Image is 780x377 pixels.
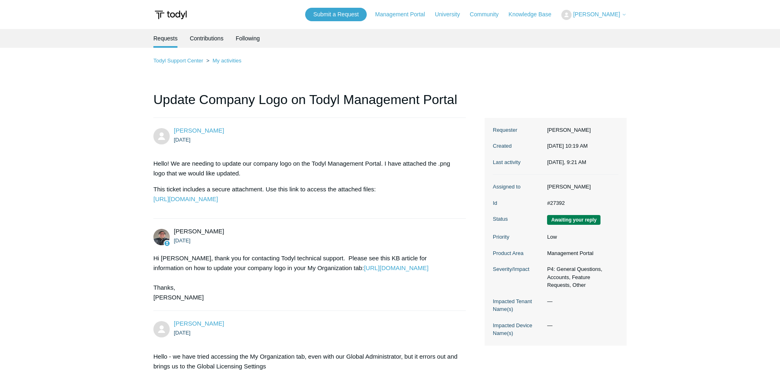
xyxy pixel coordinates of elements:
[561,10,627,20] button: [PERSON_NAME]
[493,158,543,166] dt: Last activity
[174,237,191,244] time: 08/13/2025, 10:35
[153,253,458,302] div: Hi [PERSON_NAME], thank you for contacting Todyl technical support. Please see this KB article fo...
[174,127,224,134] a: [PERSON_NAME]
[236,29,260,48] a: Following
[470,10,507,19] a: Community
[174,127,224,134] span: Nicholas Dipalmo
[153,159,458,178] p: Hello! We are needing to update our company logo on the Todyl Management Portal. I have attached ...
[493,183,543,191] dt: Assigned to
[493,199,543,207] dt: Id
[493,249,543,257] dt: Product Area
[364,264,428,271] a: [URL][DOMAIN_NAME]
[547,215,601,225] span: We are waiting for you to respond
[174,320,224,327] span: Nicholas Dipalmo
[547,159,586,165] time: 08/14/2025, 09:21
[305,8,367,21] a: Submit a Request
[153,352,458,371] p: Hello - we have tried accessing the My Organization tab, even with our Global Administrator, but ...
[493,126,543,134] dt: Requester
[153,7,188,22] img: Todyl Support Center Help Center home page
[493,297,543,313] dt: Impacted Tenant Name(s)
[174,137,191,143] time: 08/13/2025, 10:19
[493,215,543,223] dt: Status
[435,10,468,19] a: University
[174,228,224,235] span: Matt Robinson
[543,183,618,191] dd: [PERSON_NAME]
[547,143,587,149] time: 08/13/2025, 10:19
[174,320,224,327] a: [PERSON_NAME]
[543,249,618,257] dd: Management Portal
[493,142,543,150] dt: Created
[543,322,618,330] dd: —
[153,58,205,64] li: Todyl Support Center
[153,184,458,204] p: This ticket includes a secure attachment. Use this link to access the attached files:
[493,265,543,273] dt: Severity/Impact
[174,330,191,336] time: 08/14/2025, 07:50
[153,195,218,202] a: [URL][DOMAIN_NAME]
[493,322,543,337] dt: Impacted Device Name(s)
[375,10,433,19] a: Management Portal
[543,199,618,207] dd: #27392
[543,233,618,241] dd: Low
[153,90,466,118] h1: Update Company Logo on Todyl Management Portal
[573,11,620,18] span: [PERSON_NAME]
[543,265,618,289] dd: P4: General Questions, Accounts, Feature Requests, Other
[213,58,242,64] a: My activities
[493,233,543,241] dt: Priority
[190,29,224,48] a: Contributions
[205,58,242,64] li: My activities
[543,126,618,134] dd: [PERSON_NAME]
[153,58,203,64] a: Todyl Support Center
[153,29,177,48] li: Requests
[509,10,560,19] a: Knowledge Base
[543,297,618,306] dd: —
